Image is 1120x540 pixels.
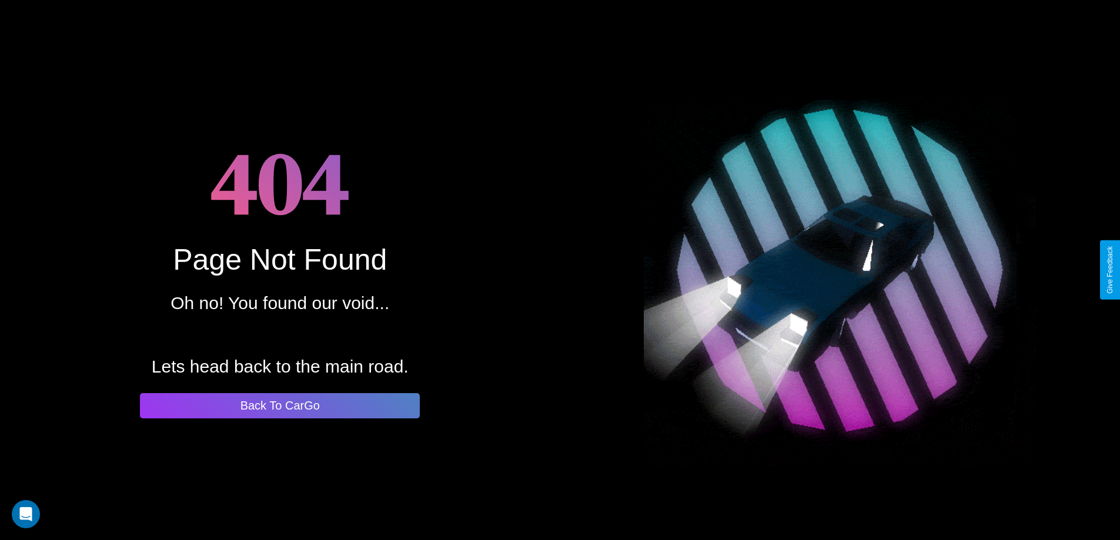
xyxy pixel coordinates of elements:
div: Page Not Found [173,243,387,277]
div: Give Feedback [1106,246,1114,294]
p: Oh no! You found our void... Lets head back to the main road. [152,287,409,383]
img: spinning car [644,74,1036,466]
h1: 404 [210,122,350,243]
button: Back To CarGo [140,393,420,418]
div: Open Intercom Messenger [12,500,40,528]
